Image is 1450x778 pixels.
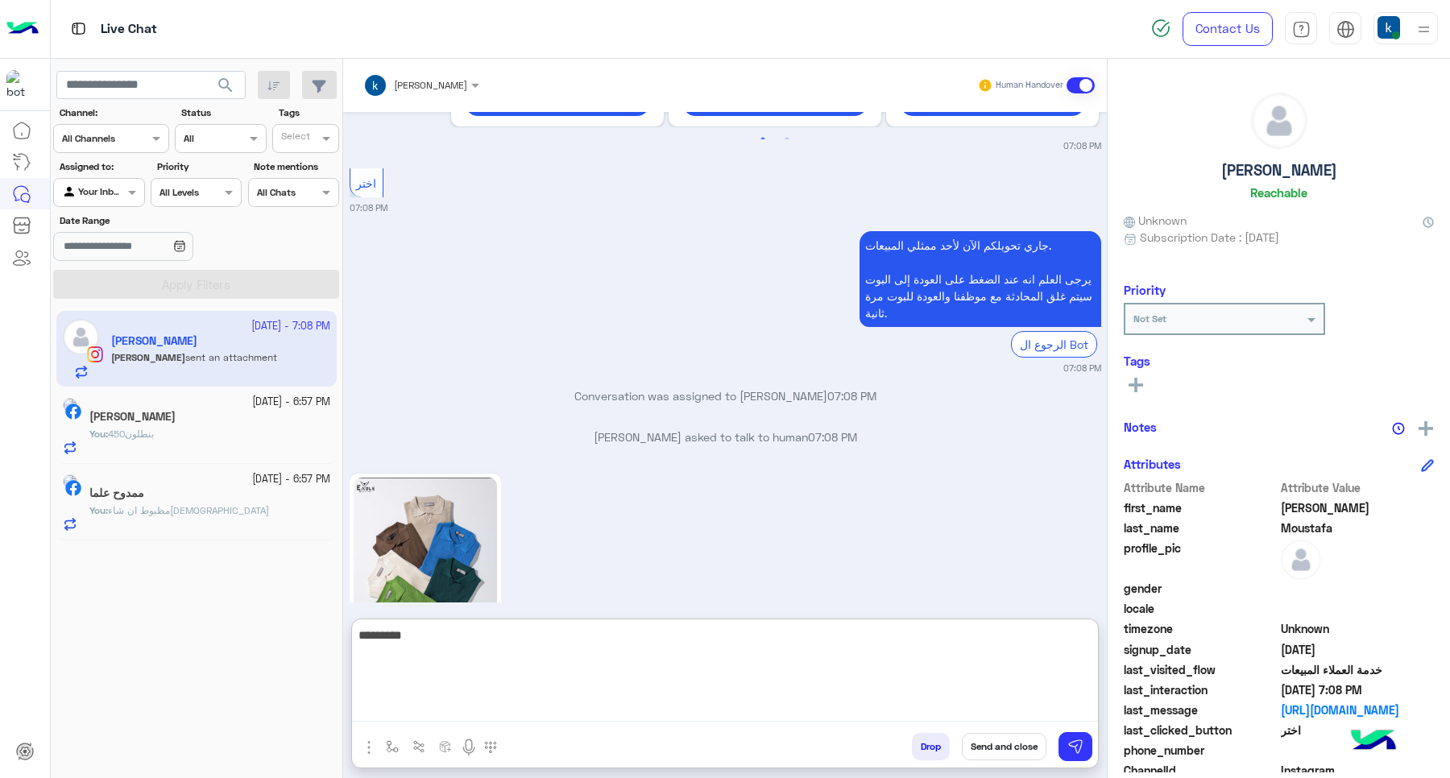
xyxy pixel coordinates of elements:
[827,389,876,403] span: 07:08 PM
[1292,20,1311,39] img: tab
[1067,739,1083,755] img: send message
[65,480,81,496] img: Facebook
[808,430,857,444] span: 07:08 PM
[1124,283,1166,297] h6: Priority
[1281,641,1435,658] span: 2025-10-02T18:33:57.984Z
[1281,701,1435,718] a: [URL][DOMAIN_NAME]
[1124,742,1278,759] span: phone_number
[1124,354,1434,368] h6: Tags
[1392,422,1405,435] img: notes
[1281,540,1321,580] img: defaultAdmin.png
[1124,212,1187,229] span: Unknown
[996,79,1063,92] small: Human Handover
[53,270,339,299] button: Apply Filters
[386,740,399,753] img: select flow
[68,19,89,39] img: tab
[279,106,338,120] label: Tags
[60,159,143,174] label: Assigned to:
[1252,93,1307,148] img: defaultAdmin.png
[1281,681,1435,698] span: 2025-10-07T16:08:52.973Z
[1285,12,1317,46] a: tab
[63,398,77,412] img: picture
[1377,16,1400,39] img: userImage
[1124,661,1278,678] span: last_visited_flow
[1151,19,1170,38] img: spinner
[108,428,154,440] span: 450بنطلون
[157,159,240,174] label: Priority
[89,504,106,516] span: You
[1124,681,1278,698] span: last_interaction
[89,428,108,440] b: :
[1414,19,1434,39] img: profile
[216,76,235,95] span: search
[1140,229,1279,246] span: Subscription Date : [DATE]
[1281,742,1435,759] span: null
[101,19,157,40] p: Live Chat
[1281,479,1435,496] span: Attribute Value
[6,12,39,46] img: Logo
[1124,479,1278,496] span: Attribute Name
[1221,161,1337,180] h5: [PERSON_NAME]
[89,486,144,500] h5: ممدوح علما
[484,741,497,754] img: make a call
[350,201,387,214] small: 07:08 PM
[252,472,330,487] small: [DATE] - 6:57 PM
[1281,580,1435,597] span: null
[1124,540,1278,577] span: profile_pic
[359,738,379,757] img: send attachment
[755,131,771,147] button: 1 of 2
[254,159,337,174] label: Note mentions
[350,428,1101,445] p: [PERSON_NAME] asked to talk to human
[1124,457,1181,471] h6: Attributes
[912,733,950,760] button: Drop
[433,733,459,759] button: create order
[1124,519,1278,536] span: last_name
[6,70,35,99] img: 713415422032625
[1336,20,1355,39] img: tab
[459,738,478,757] img: send voice note
[1281,620,1435,637] span: Unknown
[1124,701,1278,718] span: last_message
[860,231,1101,327] p: 7/10/2025, 7:08 PM
[1124,620,1278,637] span: timezone
[1281,722,1435,739] span: اختر
[89,504,108,516] b: :
[65,403,81,420] img: Facebook
[1124,722,1278,739] span: last_clicked_button
[350,387,1101,404] p: Conversation was assigned to [PERSON_NAME]
[206,71,246,106] button: search
[1345,714,1402,770] img: hulul-logo.png
[779,131,795,147] button: 2 of 2
[962,733,1046,760] button: Send and close
[1124,641,1278,658] span: signup_date
[394,79,467,91] span: [PERSON_NAME]
[108,504,269,516] span: مظبوط ان شاءالله
[412,740,425,753] img: Trigger scenario
[63,474,77,489] img: picture
[1183,12,1273,46] a: Contact Us
[252,395,330,410] small: [DATE] - 6:57 PM
[1250,185,1307,200] h6: Reachable
[439,740,452,753] img: create order
[1124,600,1278,617] span: locale
[1124,420,1157,434] h6: Notes
[1124,580,1278,597] span: gender
[1063,139,1101,152] small: 07:08 PM
[1063,362,1101,375] small: 07:08 PM
[1419,421,1433,436] img: add
[406,733,433,759] button: Trigger scenario
[1011,331,1097,358] div: الرجوع ال Bot
[1281,600,1435,617] span: null
[356,176,376,190] span: اختر
[181,106,264,120] label: Status
[1281,499,1435,516] span: Mahmoud
[1281,519,1435,536] span: Moustafa
[60,106,168,120] label: Channel:
[1124,499,1278,516] span: first_name
[89,410,176,424] h5: Abdelrahman Ahmed
[1281,661,1435,678] span: خدمة العملاء المبيعات
[379,733,406,759] button: select flow
[279,129,310,147] div: Select
[89,428,106,440] span: You
[60,213,240,228] label: Date Range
